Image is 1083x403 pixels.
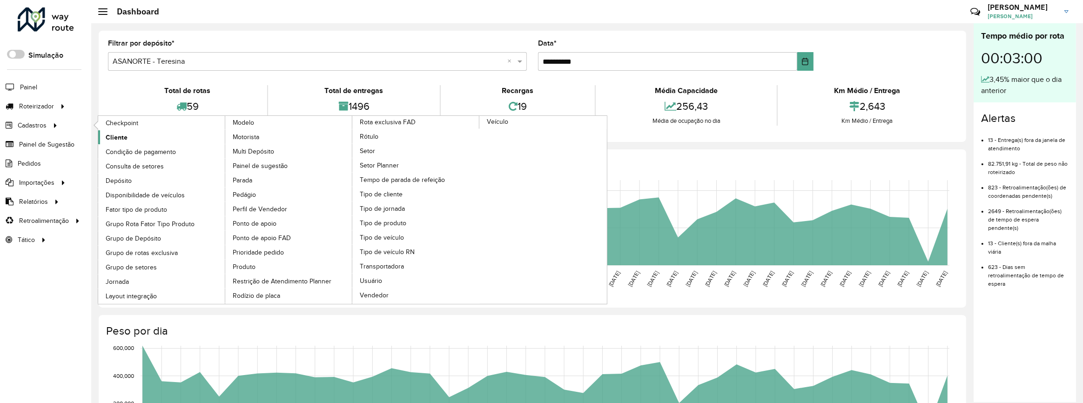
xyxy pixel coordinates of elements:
[360,132,378,141] span: Rótulo
[443,96,593,116] div: 19
[106,133,128,142] span: Cliente
[98,116,353,304] a: Modelo
[819,270,833,288] text: [DATE]
[98,159,226,173] a: Consulta de setores
[233,161,288,171] span: Painel de sugestão
[665,270,679,288] text: [DATE]
[98,145,226,159] a: Condição de pagamento
[646,270,659,288] text: [DATE]
[233,219,276,228] span: Ponto de apoio
[106,176,132,186] span: Depósito
[19,140,74,149] span: Painel de Sugestão
[360,290,389,300] span: Vendedor
[360,247,415,257] span: Tipo de veículo RN
[225,202,353,216] a: Perfil de Vendedor
[781,270,794,288] text: [DATE]
[98,260,226,274] a: Grupo de setores
[935,270,948,288] text: [DATE]
[18,121,47,130] span: Cadastros
[487,117,508,127] span: Veículo
[19,101,54,111] span: Roteirizador
[225,116,480,304] a: Rota exclusiva FAD
[233,248,284,257] span: Prioridade pedido
[704,270,717,288] text: [DATE]
[685,270,698,288] text: [DATE]
[98,202,226,216] a: Fator tipo de produto
[988,129,1069,153] li: 13 - Entrega(s) fora da janela de atendimento
[627,270,640,288] text: [DATE]
[896,270,910,288] text: [DATE]
[780,96,955,116] div: 2,643
[352,245,480,259] a: Tipo de veículo RN
[113,373,134,379] text: 400,000
[106,234,161,243] span: Grupo de Depósito
[352,129,480,143] a: Rótulo
[233,276,331,286] span: Restrição de Atendimento Planner
[18,159,41,168] span: Pedidos
[800,270,814,288] text: [DATE]
[988,12,1057,20] span: [PERSON_NAME]
[988,232,1069,256] li: 13 - Cliente(s) fora da malha viária
[360,262,404,271] span: Transportadora
[19,216,69,226] span: Retroalimentação
[352,187,480,201] a: Tipo de cliente
[360,146,375,156] span: Setor
[538,38,557,49] label: Data
[233,175,252,185] span: Parada
[19,197,48,207] span: Relatórios
[360,117,416,127] span: Rota exclusiva FAD
[352,274,480,288] a: Usuário
[915,270,929,288] text: [DATE]
[98,246,226,260] a: Grupo de rotas exclusiva
[352,259,480,273] a: Transportadora
[106,291,157,301] span: Layout integração
[742,270,756,288] text: [DATE]
[981,30,1069,42] div: Tempo médio por rota
[352,201,480,215] a: Tipo de jornada
[98,174,226,188] a: Depósito
[988,153,1069,176] li: 82.751,91 kg - Total de peso não roteirizado
[360,204,405,214] span: Tipo de jornada
[106,277,129,287] span: Jornada
[981,112,1069,125] h4: Alertas
[233,147,274,156] span: Multi Depósito
[270,85,437,96] div: Total de entregas
[110,85,265,96] div: Total de rotas
[607,270,621,288] text: [DATE]
[110,96,265,116] div: 59
[225,289,353,302] a: Rodízio de placa
[981,42,1069,74] div: 00:03:00
[988,200,1069,232] li: 2649 - Retroalimentação(ões) de tempo de espera pendente(s)
[352,216,480,230] a: Tipo de produto
[106,118,138,128] span: Checkpoint
[877,270,890,288] text: [DATE]
[233,132,259,142] span: Motorista
[352,116,607,304] a: Veículo
[225,130,353,144] a: Motorista
[106,219,195,229] span: Grupo Rota Fator Tipo Produto
[225,216,353,230] a: Ponto de apoio
[352,288,480,302] a: Vendedor
[352,173,480,187] a: Tempo de parada de refeição
[233,204,287,214] span: Perfil de Vendedor
[225,144,353,158] a: Multi Depósito
[19,178,54,188] span: Importações
[225,245,353,259] a: Prioridade pedido
[360,189,403,199] span: Tipo de cliente
[225,188,353,201] a: Pedágio
[360,218,406,228] span: Tipo de produto
[106,161,164,171] span: Consulta de setores
[360,276,382,286] span: Usuário
[108,7,159,17] h2: Dashboard
[858,270,871,288] text: [DATE]
[797,52,814,71] button: Choose Date
[106,147,176,157] span: Condição de pagamento
[723,270,736,288] text: [DATE]
[780,85,955,96] div: Km Médio / Entrega
[106,248,178,258] span: Grupo de rotas exclusiva
[20,82,37,92] span: Painel
[965,2,985,22] a: Contato Rápido
[988,256,1069,288] li: 623 - Dias sem retroalimentação de tempo de espera
[98,231,226,245] a: Grupo de Depósito
[225,159,353,173] a: Painel de sugestão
